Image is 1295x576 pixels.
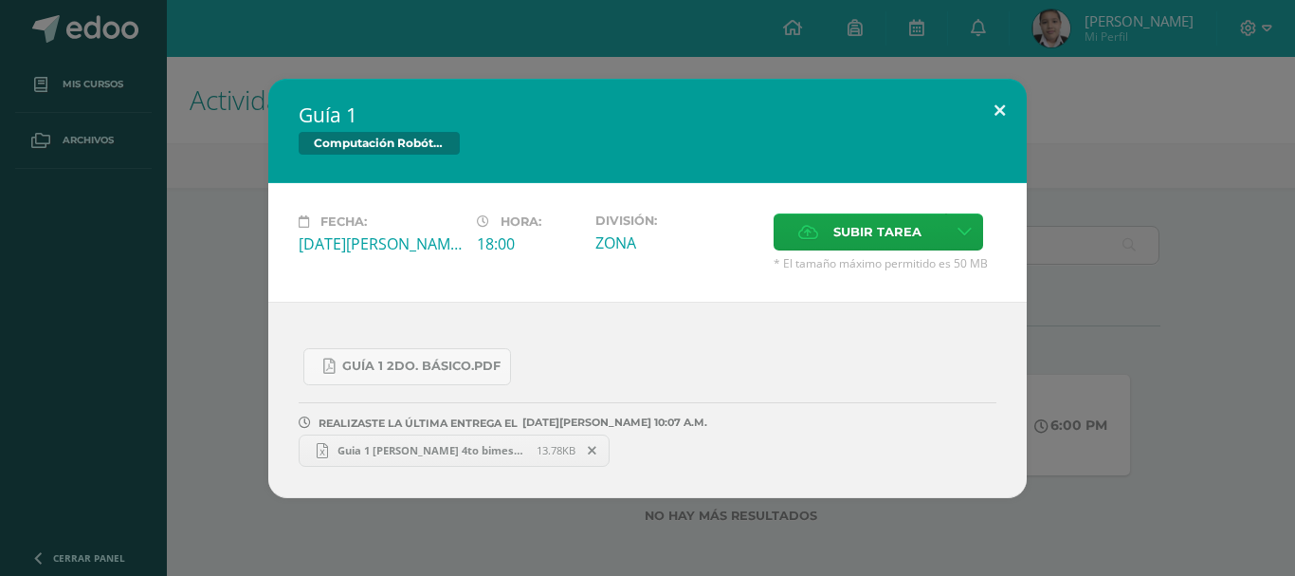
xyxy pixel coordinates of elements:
[299,102,996,128] h2: Guía 1
[342,359,501,374] span: Guía 1 2do. Básico.pdf
[518,422,707,423] span: [DATE][PERSON_NAME] 10:07 A.M.
[833,214,921,250] span: Subir tarea
[299,132,460,155] span: Computación Robótica
[299,233,462,254] div: [DATE][PERSON_NAME]
[319,417,518,430] span: REALIZASTE LA ÚLTIMA ENTREGA EL
[973,79,1027,143] button: Close (Esc)
[320,214,367,229] span: Fecha:
[595,214,758,228] label: División:
[328,443,537,457] span: Guia 1 [PERSON_NAME] 4to bimestre.xlsx
[537,443,575,457] span: 13.78KB
[299,435,610,467] a: Guia 1 [PERSON_NAME] 4to bimestre.xlsx 13.78KB
[595,232,758,253] div: ZONA
[576,440,609,461] span: Remover entrega
[501,214,541,229] span: Hora:
[303,348,511,385] a: Guía 1 2do. Básico.pdf
[477,233,580,254] div: 18:00
[774,255,996,271] span: * El tamaño máximo permitido es 50 MB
